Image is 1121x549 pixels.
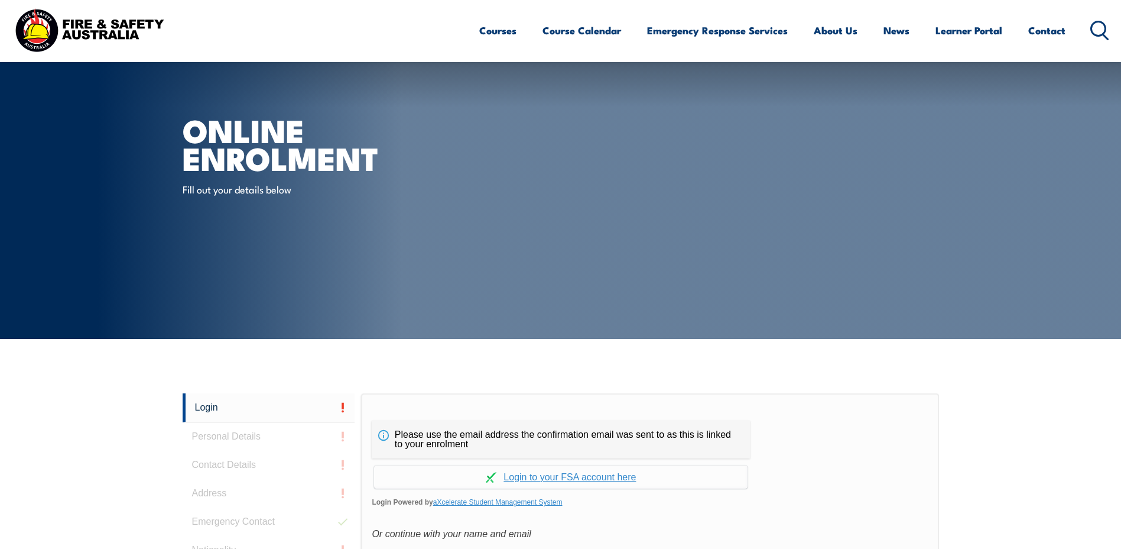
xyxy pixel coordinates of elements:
a: aXcelerate Student Management System [433,498,563,506]
a: About Us [814,15,857,46]
a: Login [183,393,355,422]
span: Login Powered by [372,493,928,511]
img: Log in withaxcelerate [486,472,496,483]
a: Emergency Response Services [647,15,788,46]
a: Courses [479,15,516,46]
div: Please use the email address the confirmation email was sent to as this is linked to your enrolment [372,421,750,458]
a: Contact [1028,15,1065,46]
a: Course Calendar [542,15,621,46]
p: Fill out your details below [183,182,398,196]
a: News [883,15,909,46]
h1: Online Enrolment [183,116,475,171]
a: Learner Portal [935,15,1002,46]
div: Or continue with your name and email [372,525,928,543]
